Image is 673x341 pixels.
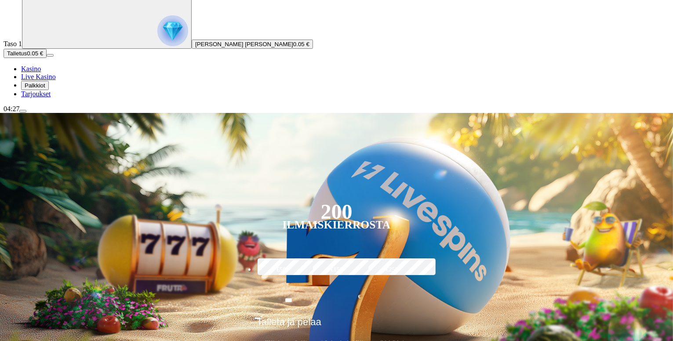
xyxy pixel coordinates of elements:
[4,49,47,58] button: Talletusplus icon0.05 €
[25,82,45,89] span: Palkkiot
[27,50,43,57] span: 0.05 €
[358,293,361,301] span: €
[21,65,41,73] span: Kasino
[192,40,313,49] button: [PERSON_NAME] [PERSON_NAME]0.05 €
[21,73,56,80] span: Live Kasino
[47,54,54,57] button: menu
[261,314,264,319] span: €
[311,257,362,283] label: €150
[21,73,56,80] a: poker-chip iconLive Kasino
[257,316,321,334] span: Talleta ja pelaa
[195,41,293,47] span: [PERSON_NAME] [PERSON_NAME]
[19,110,26,112] button: menu
[255,257,307,283] label: €50
[7,50,27,57] span: Talletus
[366,257,418,283] label: €250
[157,15,188,46] img: reward progress
[283,220,391,230] div: Ilmaiskierrosta
[4,105,19,112] span: 04:27
[21,90,51,98] a: gift-inverted iconTarjoukset
[320,207,352,217] div: 200
[21,65,41,73] a: diamond iconKasino
[21,90,51,98] span: Tarjoukset
[21,81,49,90] button: reward iconPalkkiot
[254,316,419,334] button: Talleta ja pelaa
[293,41,309,47] span: 0.05 €
[4,40,22,47] span: Taso 1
